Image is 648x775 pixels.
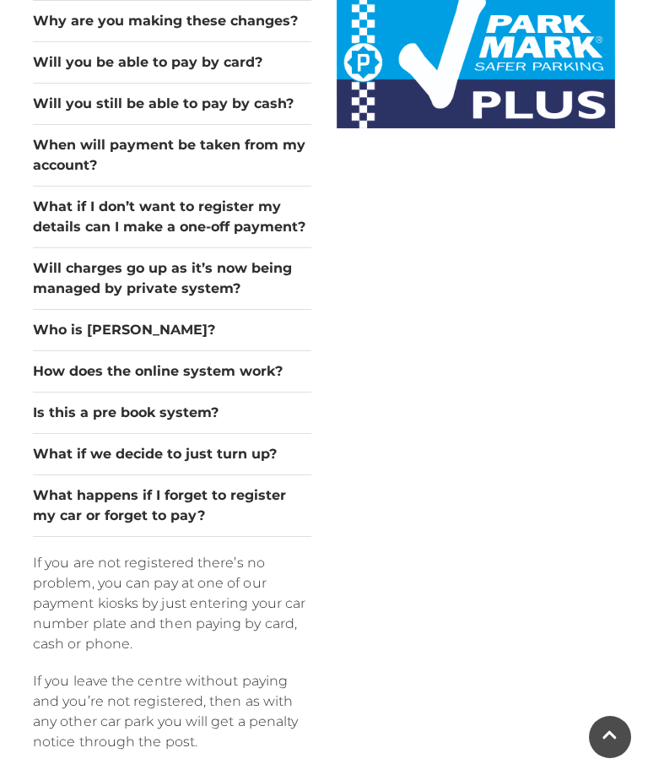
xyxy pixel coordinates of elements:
button: Will you be able to pay by card? [33,52,311,73]
button: Why are you making these changes? [33,11,311,31]
button: What happens if I forget to register my car or forget to pay? [33,485,311,526]
p: If you are not registered there’s no problem, you can pay at one of our payment kiosks by just en... [33,553,311,654]
button: What if we decide to just turn up? [33,444,311,464]
button: Will charges go up as it’s now being managed by private system? [33,258,311,299]
button: When will payment be taken from my account? [33,135,311,176]
button: Is this a pre book system? [33,403,311,423]
button: Will you still be able to pay by cash? [33,94,311,114]
p: If you leave the centre without paying and you’re not registered, then as with any other car park... [33,671,311,752]
button: How does the online system work? [33,361,311,382]
button: Who is [PERSON_NAME]? [33,320,311,340]
button: What if I don’t want to register my details can I make a one-off payment? [33,197,311,237]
